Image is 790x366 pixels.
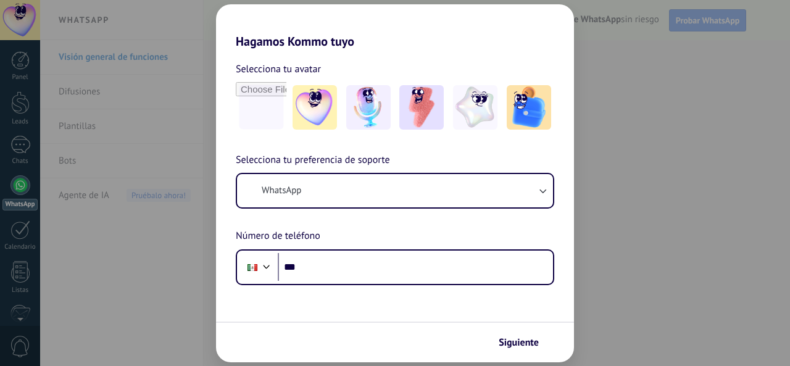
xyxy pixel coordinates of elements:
[293,85,337,130] img: -1.jpeg
[399,85,444,130] img: -3.jpeg
[236,152,390,168] span: Selecciona tu preferencia de soporte
[493,332,555,353] button: Siguiente
[216,4,574,49] h2: Hagamos Kommo tuyo
[241,254,264,280] div: Mexico: + 52
[453,85,497,130] img: -4.jpeg
[499,338,539,347] span: Siguiente
[236,61,321,77] span: Selecciona tu avatar
[262,185,301,197] span: WhatsApp
[346,85,391,130] img: -2.jpeg
[507,85,551,130] img: -5.jpeg
[237,174,553,207] button: WhatsApp
[236,228,320,244] span: Número de teléfono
